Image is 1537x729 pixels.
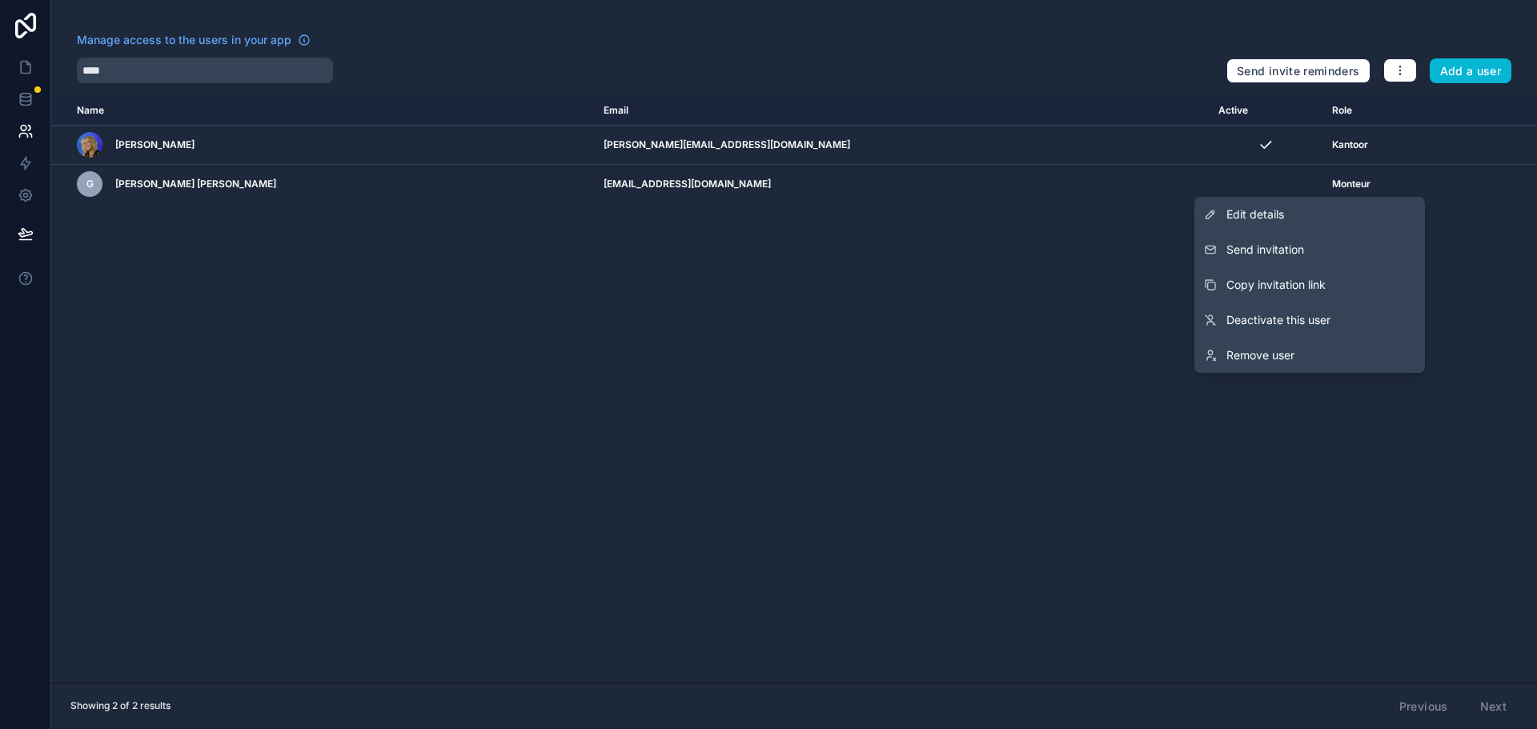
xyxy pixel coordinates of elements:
[594,96,1209,126] th: Email
[77,32,291,48] span: Manage access to the users in your app
[594,126,1209,165] td: [PERSON_NAME][EMAIL_ADDRESS][DOMAIN_NAME]
[1226,347,1294,363] span: Remove user
[594,165,1209,204] td: [EMAIL_ADDRESS][DOMAIN_NAME]
[70,699,171,712] span: Showing 2 of 2 results
[1194,302,1425,338] a: Deactivate this user
[86,178,94,190] span: G
[51,96,1537,683] div: scrollable content
[1226,206,1284,222] span: Edit details
[1332,178,1370,190] span: Monteur
[1194,197,1425,232] a: Edit details
[1226,312,1330,328] span: Deactivate this user
[51,96,594,126] th: Name
[1226,277,1326,293] span: Copy invitation link
[1194,267,1425,302] button: Copy invitation link
[1194,232,1425,267] button: Send invitation
[77,32,311,48] a: Manage access to the users in your app
[1226,58,1370,84] button: Send invite reminders
[1332,138,1368,151] span: Kantoor
[1322,96,1456,126] th: Role
[1194,338,1425,373] a: Remove user
[115,138,195,151] span: [PERSON_NAME]
[1226,242,1304,258] span: Send invitation
[115,178,276,190] span: [PERSON_NAME] [PERSON_NAME]
[1430,58,1512,84] button: Add a user
[1209,96,1322,126] th: Active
